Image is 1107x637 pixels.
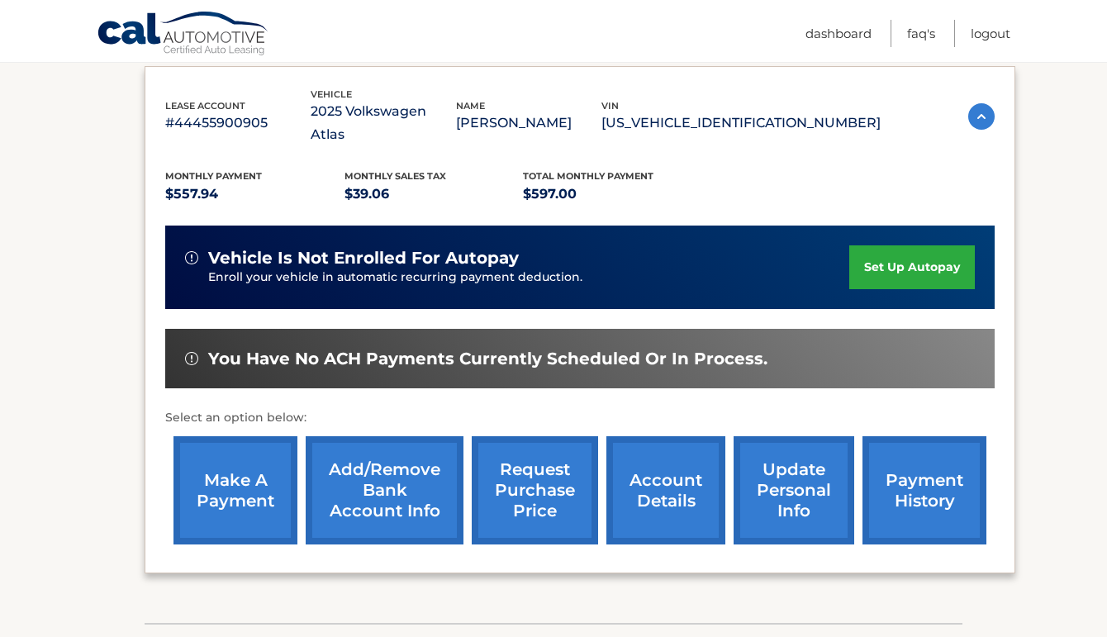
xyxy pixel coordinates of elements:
span: You have no ACH payments currently scheduled or in process. [208,349,767,369]
p: [PERSON_NAME] [456,112,601,135]
a: account details [606,436,725,544]
span: Monthly Payment [165,170,262,182]
span: Total Monthly Payment [523,170,653,182]
span: vin [601,100,619,112]
a: payment history [862,436,986,544]
a: Logout [971,20,1010,47]
img: alert-white.svg [185,352,198,365]
span: Monthly sales Tax [344,170,446,182]
a: request purchase price [472,436,598,544]
p: $39.06 [344,183,524,206]
img: accordion-active.svg [968,103,995,130]
a: Cal Automotive [97,11,270,59]
p: #44455900905 [165,112,311,135]
p: Select an option below: [165,408,995,428]
a: Add/Remove bank account info [306,436,463,544]
a: Dashboard [805,20,872,47]
p: Enroll your vehicle in automatic recurring payment deduction. [208,269,849,287]
p: [US_VEHICLE_IDENTIFICATION_NUMBER] [601,112,881,135]
span: vehicle [311,88,352,100]
img: alert-white.svg [185,251,198,264]
span: name [456,100,485,112]
span: vehicle is not enrolled for autopay [208,248,519,269]
a: set up autopay [849,245,975,289]
a: FAQ's [907,20,935,47]
a: make a payment [173,436,297,544]
p: 2025 Volkswagen Atlas [311,100,456,146]
p: $597.00 [523,183,702,206]
p: $557.94 [165,183,344,206]
span: lease account [165,100,245,112]
a: update personal info [734,436,854,544]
